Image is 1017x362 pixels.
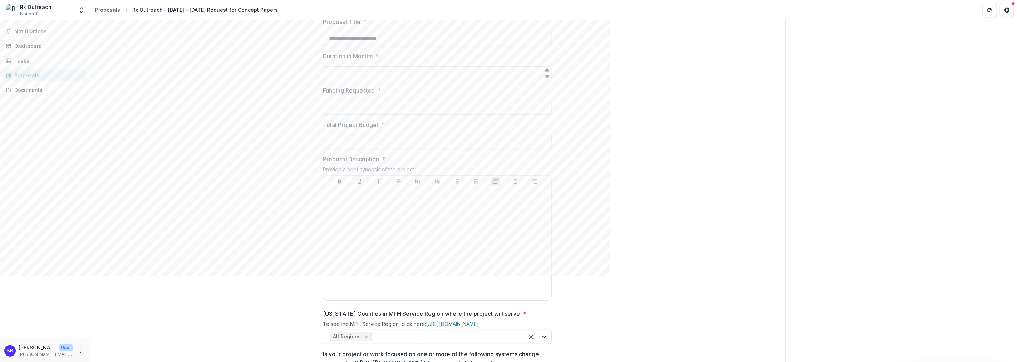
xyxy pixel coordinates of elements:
[323,52,373,60] p: Duration in Months
[92,5,281,15] nav: breadcrumb
[14,29,83,35] span: Notifications
[526,331,537,343] div: Clear selected options
[1000,3,1014,17] button: Get Help
[333,334,361,340] span: All Regions
[452,177,461,186] button: Bullet List
[491,177,500,186] button: Align Left
[3,69,86,81] a: Proposals
[3,84,86,96] a: Documents
[132,6,278,14] div: Rx Outreach - [DATE] - [DATE] Request for Concept Papers
[6,4,17,16] img: Rx Outreach
[3,26,86,37] button: Notifications
[323,86,375,95] p: Funding Requested
[323,166,552,175] div: Provide a brief synopsis of the project
[394,177,403,186] button: Strike
[335,177,344,186] button: Bold
[323,155,379,163] p: Proposal Description
[14,72,80,79] div: Proposals
[413,177,422,186] button: Heading 1
[363,333,370,341] div: Remove All Regions
[323,309,520,318] p: [US_STATE] Counties in MFH Service Region where the project will serve
[511,177,520,186] button: Align Center
[95,6,120,14] div: Proposals
[7,348,13,353] div: Katy Robertson
[433,177,442,186] button: Heading 2
[76,3,86,17] button: Open entity switcher
[530,177,539,186] button: Align Right
[323,121,378,129] p: Total Project Budget
[323,18,360,26] p: Proposal Title
[355,177,364,186] button: Underline
[20,3,51,11] div: Rx Outreach
[374,177,383,186] button: Italicize
[323,321,552,330] div: To see the MFH Service Region, click here:
[20,11,40,17] span: Nonprofit
[983,3,997,17] button: Partners
[19,351,73,358] p: [PERSON_NAME][EMAIL_ADDRESS][DOMAIN_NAME]
[14,42,80,50] div: Dashboard
[426,321,479,327] a: [URL][DOMAIN_NAME]
[59,344,73,351] p: User
[472,177,481,186] button: Ordered List
[14,57,80,64] div: Tasks
[92,5,123,15] a: Proposals
[3,40,86,52] a: Dashboard
[14,86,80,94] div: Documents
[3,55,86,67] a: Tasks
[76,347,85,355] button: More
[19,344,56,351] p: [PERSON_NAME]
